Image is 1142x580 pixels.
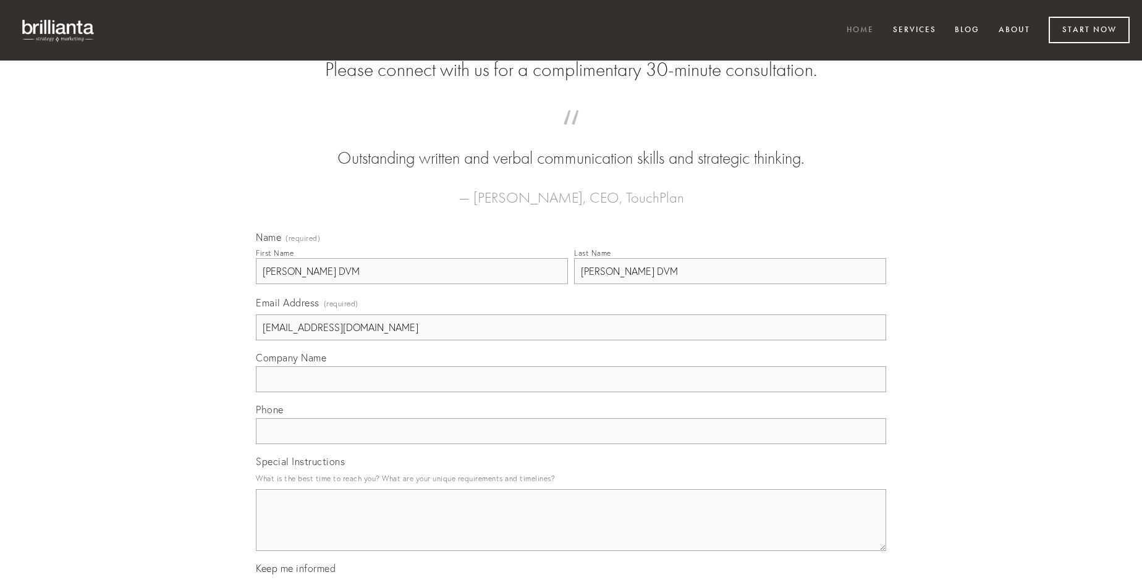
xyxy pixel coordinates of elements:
[256,455,345,468] span: Special Instructions
[1049,17,1130,43] a: Start Now
[324,295,358,312] span: (required)
[256,58,886,82] h2: Please connect with us for a complimentary 30-minute consultation.
[256,403,284,416] span: Phone
[256,562,336,574] span: Keep me informed
[276,170,866,210] figcaption: — [PERSON_NAME], CEO, TouchPlan
[574,248,611,258] div: Last Name
[256,296,319,309] span: Email Address
[839,20,882,41] a: Home
[12,12,105,48] img: brillianta - research, strategy, marketing
[276,122,866,146] span: “
[256,470,886,487] p: What is the best time to reach you? What are your unique requirements and timelines?
[256,248,294,258] div: First Name
[256,351,326,364] span: Company Name
[947,20,988,41] a: Blog
[256,231,281,243] span: Name
[276,122,866,170] blockquote: Outstanding written and verbal communication skills and strategic thinking.
[885,20,944,41] a: Services
[285,235,320,242] span: (required)
[991,20,1038,41] a: About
